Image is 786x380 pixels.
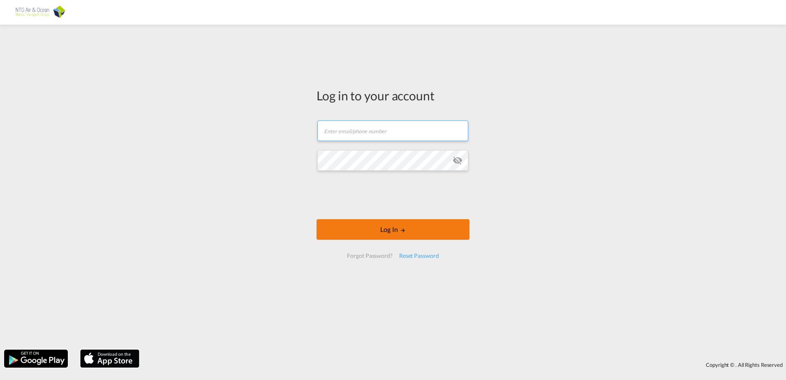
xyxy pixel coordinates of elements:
[453,155,462,165] md-icon: icon-eye-off
[12,3,68,22] img: 11910840b01311ecb8da0d962ca1e2a3.png
[317,219,469,240] button: LOGIN
[143,358,786,372] div: Copyright © . All Rights Reserved
[79,349,140,368] img: apple.png
[3,349,69,368] img: google.png
[317,87,469,104] div: Log in to your account
[331,179,455,211] iframe: reCAPTCHA
[396,248,442,263] div: Reset Password
[344,248,395,263] div: Forgot Password?
[317,120,468,141] input: Enter email/phone number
